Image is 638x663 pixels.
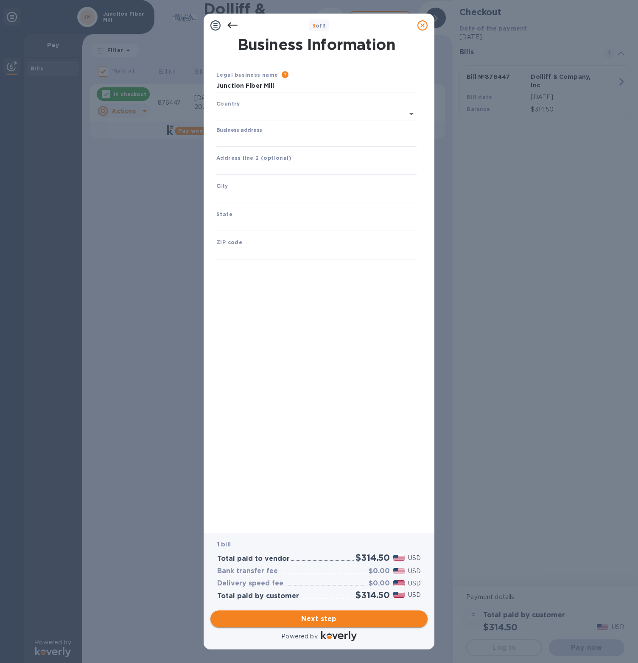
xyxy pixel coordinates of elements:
[215,36,418,53] h1: Business Information
[369,579,390,588] h3: $0.00
[216,183,228,189] b: City
[393,568,405,574] img: USD
[393,580,405,586] img: USD
[355,552,390,563] h2: $314.50
[355,590,390,600] h2: $314.50
[408,591,421,599] p: USD
[408,579,421,588] p: USD
[210,610,428,627] button: Next step
[312,22,326,29] b: of 3
[369,567,390,575] h3: $0.00
[216,239,242,245] b: ZIP code
[217,541,231,548] b: 1 bill
[406,108,417,120] button: Open
[217,579,283,588] h3: Delivery speed fee
[408,567,421,576] p: USD
[393,555,405,561] img: USD
[321,631,357,641] img: Logo
[216,72,278,78] b: Legal business name
[217,555,290,563] h3: Total paid to vendor
[217,614,421,624] span: Next step
[216,128,262,133] label: Business address
[281,632,317,641] p: Powered by
[216,211,232,217] b: State
[408,554,421,563] p: USD
[312,22,316,29] span: 3
[216,155,291,161] b: Address line 2 (optional)
[393,592,405,598] img: USD
[217,567,278,575] h3: Bank transfer fee
[217,592,299,600] h3: Total paid by customer
[216,100,240,107] b: Country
